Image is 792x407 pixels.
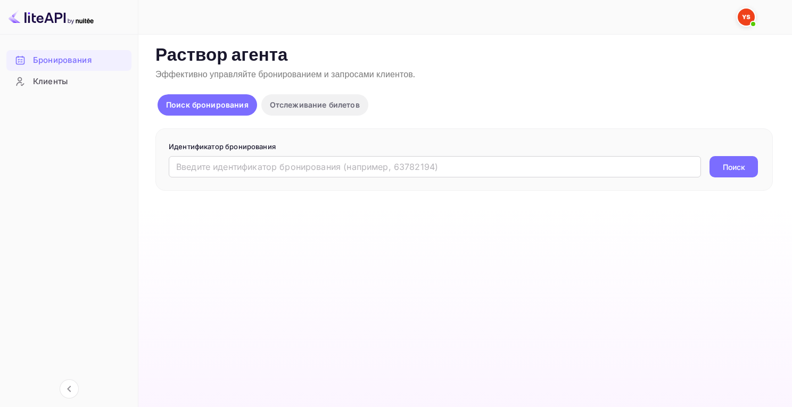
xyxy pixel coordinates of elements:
ya-tr-span: Поиск бронирования [166,100,249,109]
ya-tr-span: Клиенты [33,76,68,88]
button: Поиск [709,156,758,177]
a: Бронирования [6,50,131,70]
ya-tr-span: Идентификатор бронирования [169,142,276,151]
ya-tr-span: Раствор агента [155,44,288,67]
img: Служба Поддержки Яндекса [738,9,755,26]
ya-tr-span: Отслеживание билетов [270,100,360,109]
div: Бронирования [6,50,131,71]
ya-tr-span: Эффективно управляйте бронированием и запросами клиентов. [155,69,415,80]
button: Свернуть навигацию [60,379,79,398]
img: Логотип LiteAPI [9,9,94,26]
a: Клиенты [6,71,131,91]
input: Введите идентификатор бронирования (например, 63782194) [169,156,701,177]
div: Клиенты [6,71,131,92]
ya-tr-span: Бронирования [33,54,92,67]
ya-tr-span: Поиск [723,161,745,173]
